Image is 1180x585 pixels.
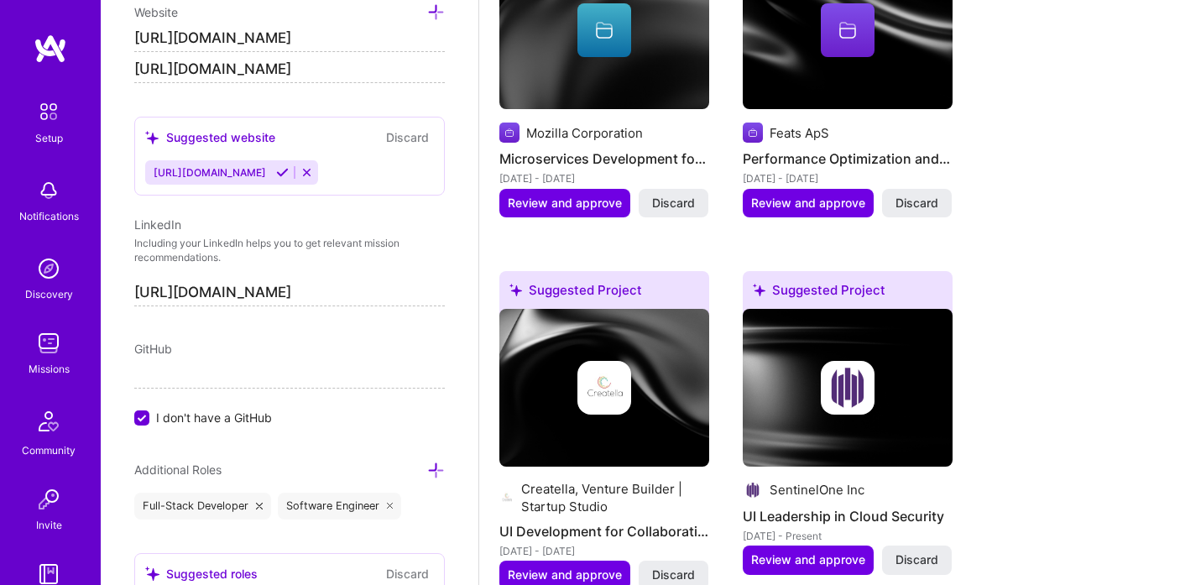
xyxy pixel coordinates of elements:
span: Review and approve [508,195,622,212]
h4: UI Development for Collaborative Applications [499,520,709,542]
img: cover [743,309,953,467]
span: Review and approve [508,567,622,583]
button: Discard [882,189,952,217]
span: LinkedIn [134,217,181,232]
div: Setup [35,129,63,147]
img: teamwork [32,326,65,360]
input: http://... [134,25,445,52]
div: [DATE] - [DATE] [743,170,953,187]
span: Discard [652,195,695,212]
span: Website [134,5,178,19]
i: icon Close [387,503,394,509]
img: logo [34,34,67,64]
h4: Microservices Development for Task Execution Framework [499,148,709,170]
div: SentinelOne Inc [770,481,864,499]
button: Review and approve [499,189,630,217]
img: cover [499,309,709,467]
span: I don't have a GitHub [156,409,272,426]
button: Discard [882,546,952,574]
span: Review and approve [751,195,865,212]
div: [DATE] - Present [743,527,953,545]
i: icon SuggestedTeams [145,567,159,581]
div: Feats ApS [770,124,829,142]
img: Company logo [577,361,631,415]
div: [DATE] - [DATE] [499,542,709,560]
span: Additional Roles [134,462,222,477]
img: Company logo [821,361,875,415]
div: Missions [29,360,70,378]
div: Suggested Project [499,271,709,316]
span: Discard [895,195,938,212]
img: setup [31,94,66,129]
span: Review and approve [751,551,865,568]
div: Suggested roles [145,565,258,582]
button: Discard [381,128,434,147]
img: discovery [32,252,65,285]
img: Community [29,401,69,441]
h4: Performance Optimization and Feature Development [743,148,953,170]
span: Discard [895,551,938,568]
p: Including your LinkedIn helps you to get relevant mission recommendations. [134,237,445,265]
i: icon SuggestedTeams [145,131,159,145]
img: bell [32,174,65,207]
img: Invite [32,483,65,516]
span: [URL][DOMAIN_NAME] [154,166,266,179]
button: Review and approve [743,546,874,574]
i: icon SuggestedTeams [753,284,765,296]
div: Discovery [25,285,73,303]
div: Creatella, Venture Builder | Startup Studio [521,480,709,515]
span: GitHub [134,342,172,356]
img: Company logo [743,480,763,500]
i: Reject [300,166,313,179]
span: Discard [652,567,695,583]
i: Accept [276,166,289,179]
div: Notifications [19,207,79,225]
div: Mozilla Corporation [526,124,643,142]
div: Suggested Project [743,271,953,316]
i: icon Close [256,503,263,509]
img: Company logo [743,123,763,143]
i: icon SuggestedTeams [509,284,522,296]
div: [DATE] - [DATE] [499,170,709,187]
div: Suggested website [145,128,275,146]
button: Discard [381,564,434,583]
div: Invite [36,516,62,534]
div: Full-Stack Developer [134,493,271,520]
button: Review and approve [743,189,874,217]
img: Company logo [499,488,514,508]
img: Company logo [499,123,520,143]
h4: UI Leadership in Cloud Security [743,505,953,527]
div: Community [22,441,76,459]
input: http://... [134,56,445,83]
div: Software Engineer [278,493,402,520]
button: Discard [639,189,708,217]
